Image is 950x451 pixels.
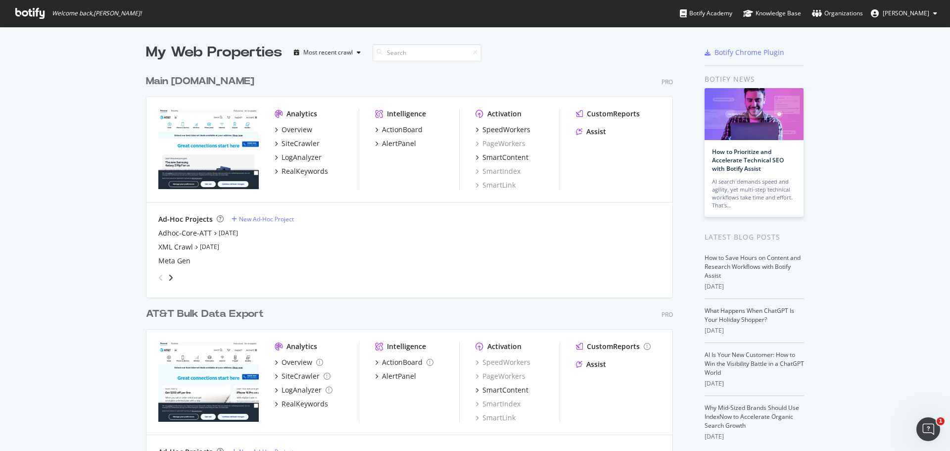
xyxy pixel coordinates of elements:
[475,371,525,381] a: PageWorkers
[303,50,353,55] div: Most recent crawl
[158,256,190,266] a: Meta Gen
[576,342,651,351] a: CustomReports
[475,180,516,190] a: SmartLink
[146,43,282,62] div: My Web Properties
[662,310,673,319] div: Pro
[712,148,784,173] a: How to Prioritize and Accelerate Technical SEO with Botify Assist
[375,357,433,367] a: ActionBoard
[286,342,317,351] div: Analytics
[705,306,794,324] a: What Happens When ChatGPT Is Your Holiday Shopper?
[146,74,254,89] div: Main [DOMAIN_NAME]
[576,127,606,137] a: Assist
[812,8,863,18] div: Organizations
[275,399,328,409] a: RealKeywords
[482,125,530,135] div: SpeedWorkers
[475,385,528,395] a: SmartContent
[587,342,640,351] div: CustomReports
[482,152,528,162] div: SmartContent
[475,166,521,176] a: SmartIndex
[275,139,320,149] a: SiteCrawler
[662,78,673,86] div: Pro
[146,74,258,89] a: Main [DOMAIN_NAME]
[154,270,167,286] div: angle-left
[275,385,332,395] a: LogAnalyzer
[714,48,784,57] div: Botify Chrome Plugin
[475,139,525,149] a: PageWorkers
[375,139,416,149] a: AlertPanel
[387,342,426,351] div: Intelligence
[705,282,804,291] div: [DATE]
[167,273,174,283] div: angle-right
[712,178,796,209] div: AI search demands speed and agility, yet multi-step technical workflows take time and effort. Tha...
[705,379,804,388] div: [DATE]
[883,9,929,17] span: Zach Doty
[705,326,804,335] div: [DATE]
[475,357,530,367] div: SpeedWorkers
[705,253,801,280] a: How to Save Hours on Content and Research Workflows with Botify Assist
[375,371,416,381] a: AlertPanel
[705,351,804,377] a: AI Is Your New Customer: How to Win the Visibility Battle in a ChatGPT World
[487,342,522,351] div: Activation
[587,109,640,119] div: CustomReports
[239,215,294,223] div: New Ad-Hoc Project
[576,359,606,369] a: Assist
[158,214,213,224] div: Ad-Hoc Projects
[275,357,323,367] a: Overview
[200,243,219,251] a: [DATE]
[382,371,416,381] div: AlertPanel
[475,152,528,162] a: SmartContent
[275,166,328,176] a: RealKeywords
[743,8,801,18] div: Knowledge Base
[282,385,322,395] div: LogAnalyzer
[705,432,804,441] div: [DATE]
[282,371,320,381] div: SiteCrawler
[482,385,528,395] div: SmartContent
[158,242,193,252] a: XML Crawl
[863,5,945,21] button: [PERSON_NAME]
[290,45,365,60] button: Most recent crawl
[705,88,804,140] img: How to Prioritize and Accelerate Technical SEO with Botify Assist
[146,307,268,321] a: AT&T Bulk Data Export
[158,109,259,189] img: att.com
[475,413,516,423] a: SmartLink
[387,109,426,119] div: Intelligence
[705,232,804,243] div: Latest Blog Posts
[705,403,799,430] a: Why Mid-Sized Brands Should Use IndexNow to Accelerate Organic Search Growth
[282,357,312,367] div: Overview
[282,152,322,162] div: LogAnalyzer
[475,399,521,409] a: SmartIndex
[275,371,331,381] a: SiteCrawler
[375,125,423,135] a: ActionBoard
[373,44,481,61] input: Search
[586,127,606,137] div: Assist
[487,109,522,119] div: Activation
[282,399,328,409] div: RealKeywords
[158,228,212,238] a: Adhoc-Core-ATT
[219,229,238,237] a: [DATE]
[158,342,259,422] img: attbulkexport.com
[705,74,804,85] div: Botify news
[286,109,317,119] div: Analytics
[282,125,312,135] div: Overview
[937,417,945,425] span: 1
[382,357,423,367] div: ActionBoard
[282,166,328,176] div: RealKeywords
[275,152,322,162] a: LogAnalyzer
[705,48,784,57] a: Botify Chrome Plugin
[232,215,294,223] a: New Ad-Hoc Project
[146,307,264,321] div: AT&T Bulk Data Export
[680,8,732,18] div: Botify Academy
[382,139,416,149] div: AlertPanel
[382,125,423,135] div: ActionBoard
[576,109,640,119] a: CustomReports
[52,9,142,17] span: Welcome back, [PERSON_NAME] !
[475,125,530,135] a: SpeedWorkers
